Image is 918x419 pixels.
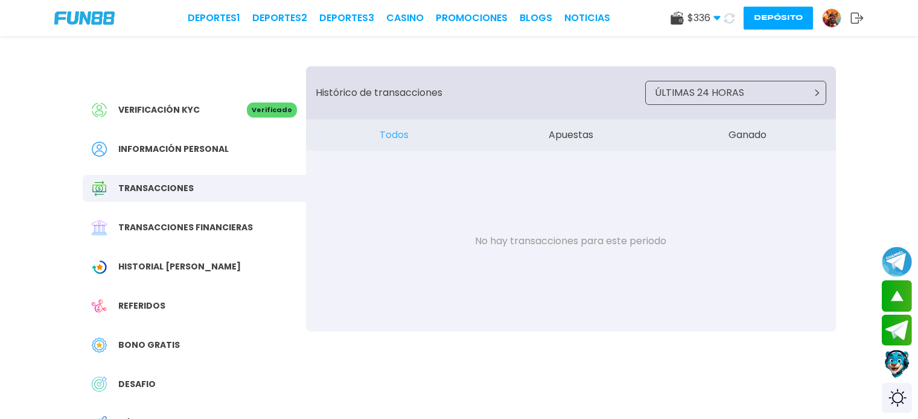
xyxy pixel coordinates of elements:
[386,11,424,25] a: CASINO
[822,8,850,28] a: Avatar
[92,259,107,274] img: Wagering Transaction
[882,280,912,312] button: scroll up
[83,175,306,202] a: Transaction HistoryTransacciones
[83,371,306,398] a: ChallengeDESAFIO
[118,260,241,273] span: Historial [PERSON_NAME]
[92,142,107,157] img: Personal
[118,378,156,391] span: DESAFIO
[564,11,610,25] a: NOTICIAS
[744,7,813,30] button: Depósito
[118,143,229,156] span: Información personal
[83,292,306,320] a: ReferralReferidos
[436,11,508,25] a: Promociones
[316,86,442,100] p: Histórico de transacciones
[882,315,912,346] button: Join telegram
[655,86,744,100] p: ÚLTIMAS 24 HORAS
[319,11,374,25] a: Deportes3
[188,11,240,25] a: Deportes1
[83,214,306,241] a: Financial TransactionTransacciones financieras
[306,119,483,151] button: Todos
[118,104,200,116] span: Verificación KYC
[482,119,659,151] button: Apuestas
[823,9,841,27] img: Avatar
[247,102,297,118] p: Verificado
[118,339,180,351] span: Bono Gratis
[520,11,552,25] a: BLOGS
[252,11,307,25] a: Deportes2
[882,348,912,380] button: Contact customer service
[882,383,912,413] div: Switch theme
[118,221,253,234] span: Transacciones financieras
[475,234,666,248] p: No hay transacciones para este periodo
[92,377,107,392] img: Challenge
[659,119,836,151] button: Ganado
[83,253,306,280] a: Wagering TransactionHistorial [PERSON_NAME]
[83,136,306,163] a: PersonalInformación personal
[687,11,721,25] span: $ 336
[645,81,826,105] button: ÚLTIMAS 24 HORAS
[92,181,107,196] img: Transaction History
[118,300,165,312] span: Referidos
[83,96,306,124] a: Verificación KYCVerificado
[882,246,912,277] button: Join telegram channel
[92,338,107,353] img: Free Bonus
[92,298,107,313] img: Referral
[92,220,107,235] img: Financial Transaction
[54,11,115,25] img: Company Logo
[118,182,194,195] span: Transacciones
[83,332,306,359] a: Free BonusBono Gratis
